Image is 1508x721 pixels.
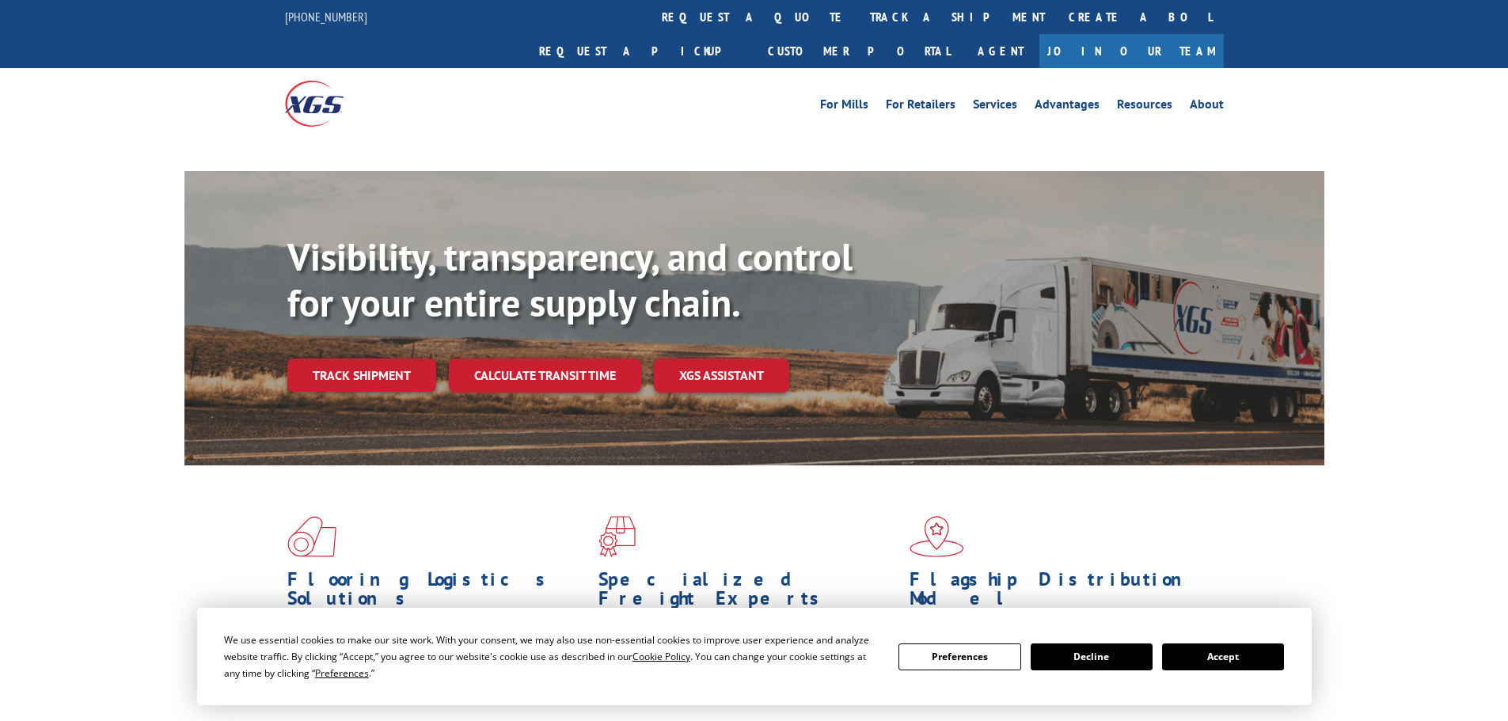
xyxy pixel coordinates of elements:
[1031,643,1153,670] button: Decline
[315,666,369,680] span: Preferences
[820,98,868,116] a: For Mills
[898,643,1020,670] button: Preferences
[1162,643,1284,670] button: Accept
[449,359,641,393] a: Calculate transit time
[598,516,636,557] img: xgs-icon-focused-on-flooring-red
[654,359,789,393] a: XGS ASSISTANT
[287,232,853,327] b: Visibility, transparency, and control for your entire supply chain.
[285,9,367,25] a: [PHONE_NUMBER]
[910,570,1209,616] h1: Flagship Distribution Model
[287,516,336,557] img: xgs-icon-total-supply-chain-intelligence-red
[910,516,964,557] img: xgs-icon-flagship-distribution-model-red
[886,98,955,116] a: For Retailers
[632,650,690,663] span: Cookie Policy
[197,608,1312,705] div: Cookie Consent Prompt
[1117,98,1172,116] a: Resources
[527,34,756,68] a: Request a pickup
[598,570,898,616] h1: Specialized Freight Experts
[1190,98,1224,116] a: About
[1039,34,1224,68] a: Join Our Team
[224,632,879,681] div: We use essential cookies to make our site work. With your consent, we may also use non-essential ...
[973,98,1017,116] a: Services
[756,34,962,68] a: Customer Portal
[1035,98,1100,116] a: Advantages
[287,359,436,392] a: Track shipment
[287,570,587,616] h1: Flooring Logistics Solutions
[962,34,1039,68] a: Agent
